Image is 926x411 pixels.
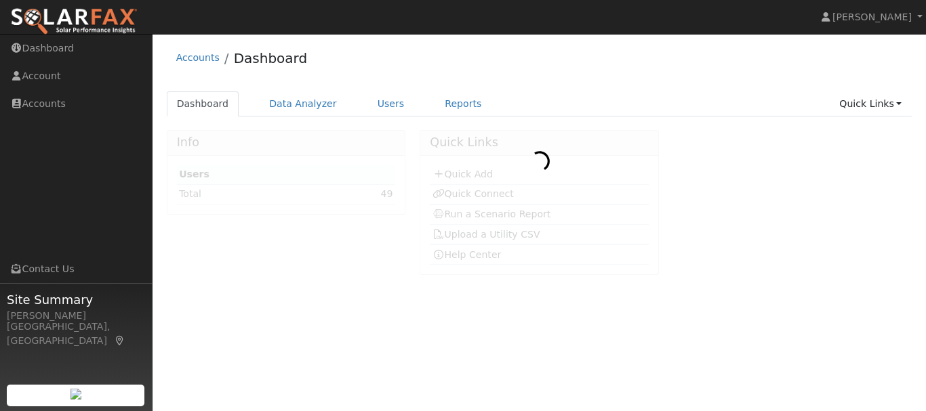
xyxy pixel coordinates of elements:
[829,91,912,116] a: Quick Links
[7,309,145,323] div: [PERSON_NAME]
[367,91,415,116] a: Users
[176,52,220,63] a: Accounts
[7,320,145,348] div: [GEOGRAPHIC_DATA], [GEOGRAPHIC_DATA]
[71,389,81,399] img: retrieve
[114,335,126,346] a: Map
[10,7,138,36] img: SolarFax
[259,91,347,116] a: Data Analyzer
[435,91,491,116] a: Reports
[167,91,239,116] a: Dashboard
[234,50,308,66] a: Dashboard
[7,290,145,309] span: Site Summary
[832,12,912,22] span: [PERSON_NAME]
